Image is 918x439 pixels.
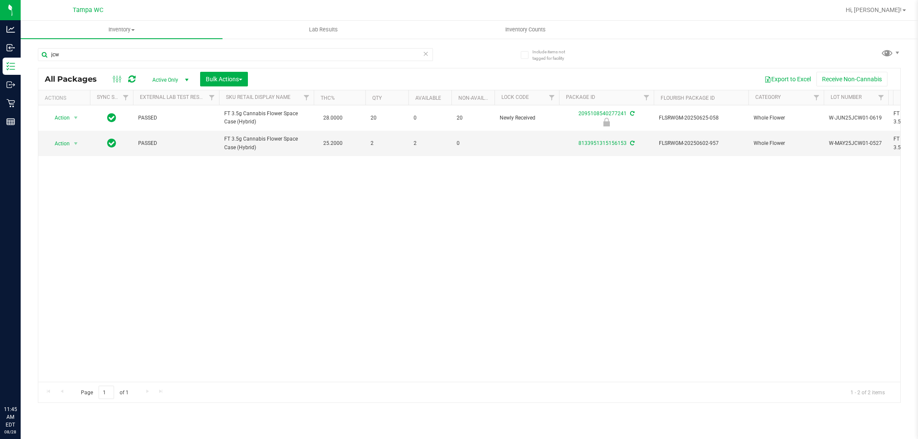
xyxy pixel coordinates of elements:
[224,135,309,151] span: FT 3.5g Cannabis Flower Space Case (Hybrid)
[71,112,81,124] span: select
[424,21,626,39] a: Inventory Counts
[754,139,819,147] span: Whole Flower
[6,25,15,34] inline-svg: Analytics
[319,137,347,150] span: 25.2000
[844,386,892,399] span: 1 - 2 of 2 items
[6,43,15,52] inline-svg: Inbound
[532,49,575,61] span: Include items not tagged for facility
[97,94,130,100] a: Sync Status
[73,6,103,14] span: Tampa WC
[300,90,314,105] a: Filter
[9,370,34,396] iframe: Resource center
[754,114,819,122] span: Whole Flower
[6,99,15,107] inline-svg: Retail
[45,95,87,101] div: Actions
[38,48,433,61] input: Search Package ID, Item Name, SKU, Lot or Part Number...
[4,405,17,429] p: 11:45 AM EDT
[640,90,654,105] a: Filter
[659,114,743,122] span: FLSRWGM-20250625-058
[6,62,15,71] inline-svg: Inventory
[371,139,403,147] span: 2
[423,48,429,59] span: Clear
[223,21,424,39] a: Lab Results
[414,139,446,147] span: 2
[206,76,242,83] span: Bulk Actions
[659,139,743,147] span: FLSRWGM-20250602-957
[458,95,497,101] a: Non-Available
[414,114,446,122] span: 0
[25,369,36,379] iframe: Resource center unread badge
[501,94,529,100] a: Lock Code
[755,94,781,100] a: Category
[829,139,883,147] span: W-MAY25JCW01-0527
[107,137,116,149] span: In Sync
[321,95,335,101] a: THC%
[545,90,559,105] a: Filter
[140,94,207,100] a: External Lab Test Result
[831,94,862,100] a: Lot Number
[874,90,888,105] a: Filter
[372,95,382,101] a: Qty
[21,21,223,39] a: Inventory
[578,111,627,117] a: 2095108540277241
[810,90,824,105] a: Filter
[119,90,133,105] a: Filter
[457,114,489,122] span: 20
[107,112,116,124] span: In Sync
[6,117,15,126] inline-svg: Reports
[629,140,634,146] span: Sync from Compliance System
[829,114,883,122] span: W-JUN25JCW01-0619
[319,112,347,124] span: 28.0000
[6,80,15,89] inline-svg: Outbound
[138,139,214,147] span: PASSED
[21,26,223,34] span: Inventory
[578,140,627,146] a: 8133951315156153
[224,110,309,126] span: FT 3.5g Cannabis Flower Space Case (Hybrid)
[47,112,70,124] span: Action
[74,386,136,399] span: Page of 1
[500,114,554,122] span: Newly Received
[45,74,105,84] span: All Packages
[846,6,902,13] span: Hi, [PERSON_NAME]!
[457,139,489,147] span: 0
[566,94,595,100] a: Package ID
[297,26,349,34] span: Lab Results
[138,114,214,122] span: PASSED
[226,94,291,100] a: Sku Retail Display Name
[494,26,557,34] span: Inventory Counts
[629,111,634,117] span: Sync from Compliance System
[200,72,248,86] button: Bulk Actions
[71,138,81,150] span: select
[4,429,17,435] p: 08/28
[415,95,441,101] a: Available
[371,114,403,122] span: 20
[47,138,70,150] span: Action
[759,72,816,86] button: Export to Excel
[661,95,715,101] a: Flourish Package ID
[205,90,219,105] a: Filter
[99,386,114,399] input: 1
[558,118,655,126] div: Newly Received
[816,72,887,86] button: Receive Non-Cannabis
